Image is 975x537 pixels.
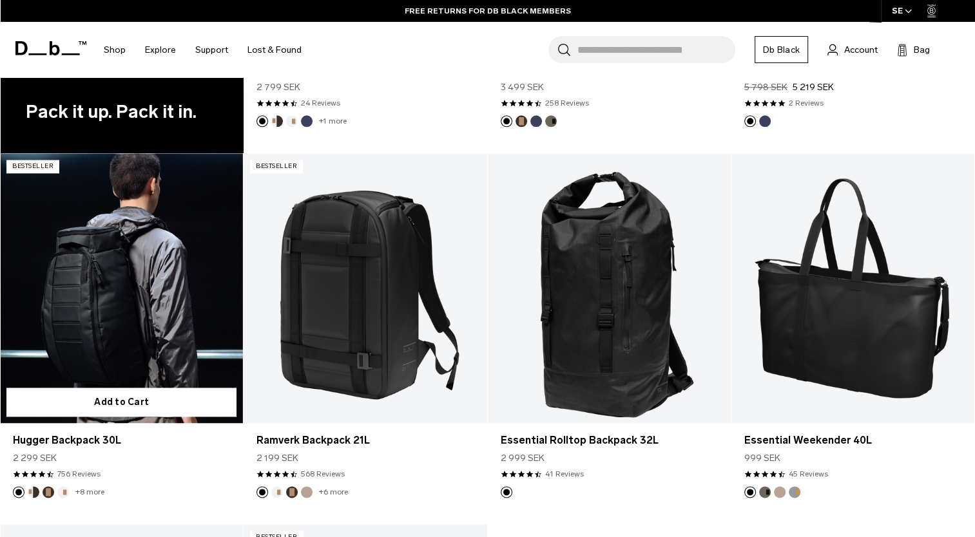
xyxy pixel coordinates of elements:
a: Lost & Found [247,27,302,73]
h3: Pack it up. Pack it in. [26,102,197,122]
button: Black Out [13,486,24,498]
button: Sand Grey [789,486,800,498]
a: 258 reviews [545,97,589,109]
span: 5 219 SEK [793,80,834,94]
button: Espresso [516,115,527,127]
a: 568 reviews [301,468,345,480]
a: 756 reviews [57,468,101,480]
button: Oatmilk [57,486,69,498]
button: Oatmilk [271,486,283,498]
a: +6 more [319,487,348,496]
a: 45 reviews [789,468,828,480]
button: Black Out [501,486,512,498]
button: Cappuccino [28,486,39,498]
a: Hugger Backpack 30L [13,433,230,448]
a: Support [195,27,228,73]
button: Espresso [43,486,54,498]
button: Fogbow Beige [301,486,313,498]
s: 5 798 SEK [744,80,787,94]
a: +8 more [75,487,104,496]
a: Explore [145,27,176,73]
a: Db Black [755,36,808,63]
a: FREE RETURNS FOR DB BLACK MEMBERS [405,5,571,17]
a: 41 reviews [545,468,584,480]
a: 24 reviews [301,97,340,109]
button: Blue Hour [530,115,542,127]
p: Bestseller [6,160,59,173]
a: +1 more [319,117,347,126]
button: Espresso [286,486,298,498]
span: Bag [914,43,930,57]
button: Blue Hour [301,115,313,127]
span: Account [844,43,878,57]
a: Essential Weekender 40L [731,153,974,423]
button: Fogbow Beige [774,486,786,498]
button: Add to Cart [6,388,237,417]
span: 2 799 SEK [256,80,300,94]
button: Bag [897,42,930,57]
button: Black Out [744,115,756,127]
button: Forest Green [759,486,771,498]
a: Essential Rolltop Backpack 32L [488,153,731,423]
a: Essential Rolltop Backpack 32L [501,433,718,448]
a: Shop [104,27,126,73]
button: Black Out [256,115,268,127]
a: Essential Weekender 40L [744,433,961,448]
button: Forest Green [545,115,557,127]
span: 999 SEK [744,451,780,465]
button: Black Out [501,115,512,127]
button: Cappuccino [271,115,283,127]
button: Blue Hour [759,115,771,127]
nav: Main Navigation [94,22,311,78]
a: 2 reviews [789,97,824,109]
button: Black Out [256,486,268,498]
span: 2 199 SEK [256,451,298,465]
span: 3 499 SEK [501,80,544,94]
p: Bestseller [250,160,303,173]
a: Ramverk Backpack 21L [256,433,474,448]
a: Ramverk Backpack 21L [244,153,487,423]
a: Account [827,42,878,57]
span: 2 299 SEK [13,451,57,465]
button: Oatmilk [286,115,298,127]
button: Black Out [744,486,756,498]
span: 2 999 SEK [501,451,545,465]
